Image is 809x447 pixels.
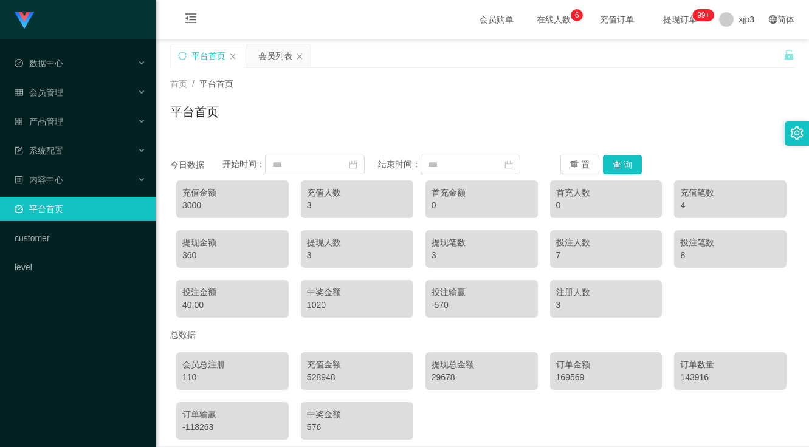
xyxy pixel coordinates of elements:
a: 图标: dashboard平台首页 [15,197,146,221]
div: 订单输赢 [182,408,283,421]
div: 中奖金额 [307,408,407,421]
i: 图标: check-circle-o [15,59,23,67]
a: customer [15,226,146,250]
div: 0 [556,199,656,212]
a: level [15,255,146,279]
div: 平台首页 [191,44,225,67]
div: 充值人数 [307,186,407,199]
div: 3 [307,199,407,212]
div: 40.00 [182,299,283,312]
div: 中奖金额 [307,286,407,299]
div: 3 [432,249,532,262]
div: 0 [432,199,532,212]
p: 6 [575,9,579,21]
i: 图标: global [769,15,777,24]
span: 在线人数 [531,15,577,24]
span: 会员管理 [15,87,63,97]
div: 订单金额 [556,358,656,371]
span: 结束时间： [378,159,421,169]
div: 360 [182,249,283,262]
div: 投注输赢 [432,286,532,299]
span: 充值订单 [594,15,640,24]
i: 图标: unlock [783,49,794,60]
div: 3 [307,249,407,262]
div: 576 [307,421,407,434]
div: 总数据 [170,324,794,346]
div: 首充人数 [556,186,656,199]
div: 会员列表 [258,44,292,67]
div: 首充金额 [432,186,532,199]
div: 今日数据 [170,159,222,171]
span: 系统配置 [15,146,63,155]
i: 图标: profile [15,176,23,184]
span: / [192,79,195,89]
div: 订单数量 [680,358,780,371]
sup: 6 [571,9,583,21]
div: 169569 [556,371,656,384]
div: 1020 [307,299,407,312]
div: 3000 [182,199,283,212]
i: 图标: close [296,53,303,60]
i: 图标: calendar [504,160,513,169]
div: 会员总注册 [182,358,283,371]
div: 8 [680,249,780,262]
span: 内容中心 [15,175,63,185]
span: 开始时间： [222,159,265,169]
span: 数据中心 [15,58,63,68]
div: 投注金额 [182,286,283,299]
div: 提现金额 [182,236,283,249]
div: 7 [556,249,656,262]
h1: 平台首页 [170,103,219,121]
span: 首页 [170,79,187,89]
button: 重 置 [560,155,599,174]
div: 3 [556,299,656,312]
i: 图标: appstore-o [15,117,23,126]
div: 提现总金额 [432,358,532,371]
span: 产品管理 [15,117,63,126]
div: 提现人数 [307,236,407,249]
i: 图标: setting [790,126,804,140]
button: 查 询 [603,155,642,174]
img: logo.9652507e.png [15,12,34,29]
i: 图标: form [15,146,23,155]
div: 投注人数 [556,236,656,249]
div: 注册人数 [556,286,656,299]
div: 528948 [307,371,407,384]
span: 提现订单 [657,15,703,24]
i: 图标: sync [178,52,187,60]
div: 110 [182,371,283,384]
i: 图标: calendar [349,160,357,169]
span: 平台首页 [199,79,233,89]
div: 充值笔数 [680,186,780,199]
div: -570 [432,299,532,312]
div: 29678 [432,371,532,384]
div: 提现笔数 [432,236,532,249]
sup: 239 [692,9,714,21]
div: 投注笔数 [680,236,780,249]
div: 4 [680,199,780,212]
i: 图标: menu-fold [170,1,212,39]
div: 充值金额 [307,358,407,371]
i: 图标: close [229,53,236,60]
i: 图标: table [15,88,23,97]
div: 充值金额 [182,186,283,199]
div: -118263 [182,421,283,434]
div: 143916 [680,371,780,384]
